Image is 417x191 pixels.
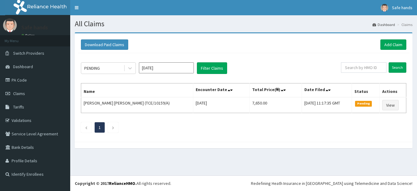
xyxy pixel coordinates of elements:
[81,83,193,97] th: Name
[352,83,379,97] th: Status
[249,97,302,113] td: 7,650.00
[251,180,412,186] div: Redefining Heath Insurance in [GEOGRAPHIC_DATA] using Telemedicine and Data Science!
[193,97,249,113] td: [DATE]
[81,39,128,50] button: Download Paid Claims
[302,97,352,113] td: [DATE] 11:17:35 GMT
[389,62,406,73] input: Search
[21,25,48,30] p: Safe hands
[13,104,24,110] span: Tariffs
[341,62,386,73] input: Search by HMO ID
[99,125,101,130] a: Page 1 is your current page
[109,181,135,186] a: RelianceHMO
[139,62,194,73] input: Select Month and Year
[75,181,136,186] strong: Copyright © 2017 .
[84,65,100,71] div: PENDING
[75,20,412,28] h1: All Claims
[381,4,388,12] img: User Image
[21,33,36,38] a: Online
[193,83,249,97] th: Encounter Date
[382,100,399,110] a: View
[249,83,302,97] th: Total Price(₦)
[392,5,412,10] span: Safe hands
[355,101,372,106] span: Pending
[379,83,406,97] th: Actions
[197,62,227,74] button: Filter Claims
[112,125,114,130] a: Next page
[85,125,88,130] a: Previous page
[3,18,17,32] img: User Image
[13,91,25,96] span: Claims
[13,50,44,56] span: Switch Providers
[372,22,395,27] a: Dashboard
[81,97,193,113] td: [PERSON_NAME] [PERSON_NAME] (TCE/10159/A)
[380,39,406,50] a: Add Claim
[302,83,352,97] th: Date Filed
[70,175,417,191] footer: All rights reserved.
[396,22,412,27] li: Claims
[13,64,33,69] span: Dashboard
